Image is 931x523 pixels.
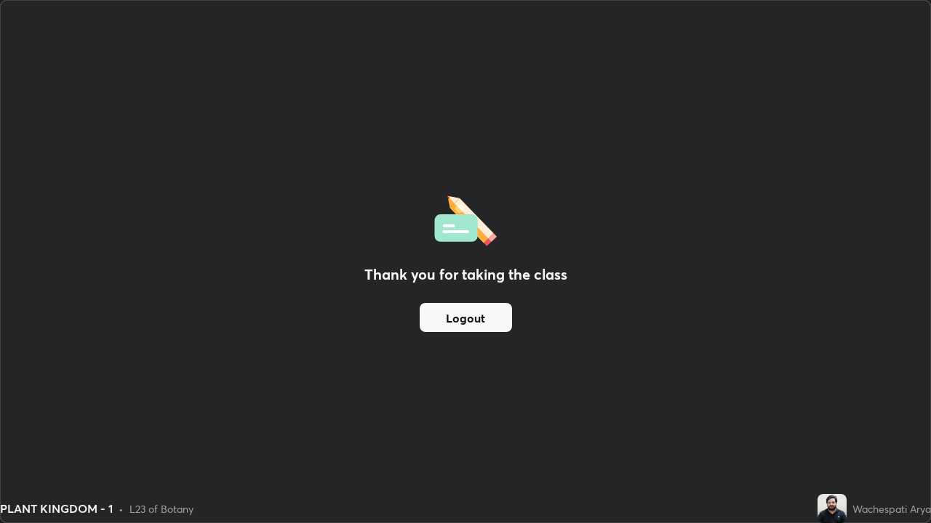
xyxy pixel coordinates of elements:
[852,501,931,516] div: Wachespati Arya
[434,191,497,246] img: offlineFeedback.1438e8b3.svg
[129,501,193,516] div: L23 of Botany
[119,501,124,516] div: •
[818,494,847,523] img: fdbccbcfb81847ed8ca40e68273bd381.jpg
[364,264,567,285] h2: Thank you for taking the class
[420,303,512,332] button: Logout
